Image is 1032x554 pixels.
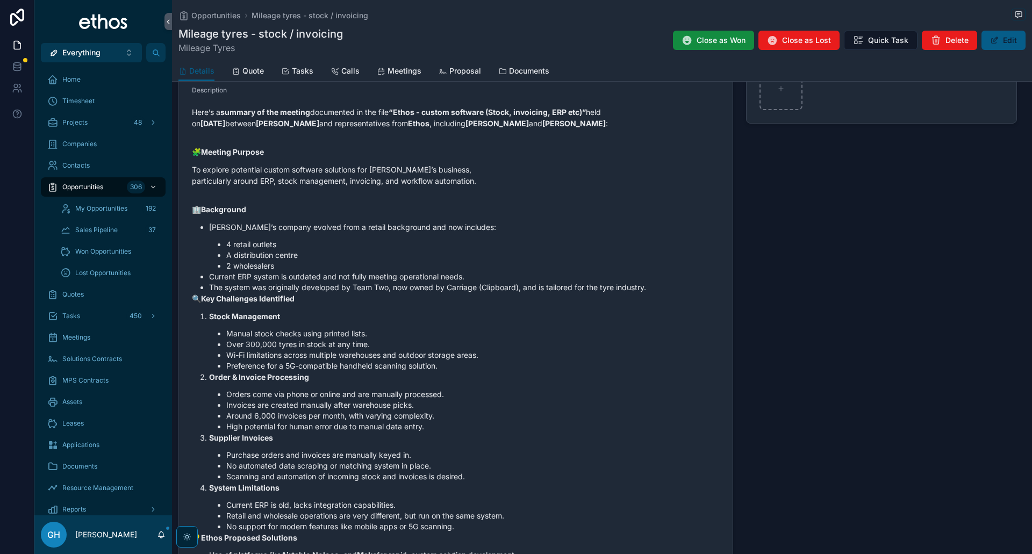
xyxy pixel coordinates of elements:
a: Home [41,70,166,89]
span: Proposal [449,66,481,76]
li: The system was originally developed by Team Two, now owned by Carriage (Clipboard), and is tailor... [209,282,720,293]
a: Contacts [41,156,166,175]
li: Over 300,000 tyres in stock at any time. [226,339,720,350]
span: Calls [341,66,360,76]
strong: summary of the meeting [220,107,310,117]
strong: “Ethos - custom software (Stock, invoicing, ERP etc)” [389,107,586,117]
span: My Opportunities [75,204,127,213]
li: Retail and wholesale operations are very different, but run on the same system. [226,510,720,521]
div: 306 [127,181,145,193]
li: A distribution centre [226,250,720,261]
li: Preference for a 5G-compatible handheld scanning solution. [226,361,720,371]
a: Assets [41,392,166,412]
p: Here’s a documented in the file held on between and representatives from , including and : [192,106,720,129]
span: Quotes [62,290,84,299]
a: Timesheet [41,91,166,111]
a: Opportunities [178,10,241,21]
button: Close as Won [673,31,754,50]
strong: Background [201,205,246,214]
li: Wi-Fi limitations across multiple warehouses and outdoor storage areas. [226,350,720,361]
a: Opportunities306 [41,177,166,197]
span: Quote [242,66,264,76]
span: Assets [62,398,82,406]
div: scrollable content [34,62,172,515]
span: Description [192,86,227,94]
a: Proposal [439,61,481,83]
span: Opportunities [62,183,103,191]
span: Tasks [62,312,80,320]
a: Details [178,61,214,82]
button: Select Button [41,43,142,62]
span: Applications [62,441,99,449]
a: Leases [41,414,166,433]
p: [PERSON_NAME] [75,529,137,540]
span: Projects [62,118,88,127]
a: Quotes [41,285,166,304]
a: Documents [498,61,549,83]
span: Tasks [292,66,313,76]
div: 192 [142,202,159,215]
a: Reports [41,500,166,519]
li: No automated data scraping or matching system in place. [226,461,720,471]
p: 💡 [192,532,720,543]
a: Meetings [377,61,421,83]
a: Companies [41,134,166,154]
span: Delete [945,35,969,46]
a: Mileage tyres - stock / invoicing [252,10,368,21]
a: Won Opportunities [54,242,166,261]
span: Sales Pipeline [75,226,118,234]
li: Orders come via phone or online and are manually processed. [226,389,720,400]
a: Quote [232,61,264,83]
span: Timesheet [62,97,95,105]
a: Sales Pipeline37 [54,220,166,240]
li: 4 retail outlets [226,239,720,250]
span: Close as Won [697,35,746,46]
span: Won Opportunities [75,247,131,256]
span: Contacts [62,161,90,170]
span: Leases [62,419,84,428]
strong: Stock Management [209,312,280,321]
a: Lost Opportunities [54,263,166,283]
span: Reports [62,505,86,514]
strong: Order & Invoice Processing [209,372,309,382]
a: My Opportunities192 [54,199,166,218]
strong: System Limitations [209,483,279,492]
p: [PERSON_NAME]’s company evolved from a retail background and now includes: [209,221,720,233]
div: 37 [145,224,159,236]
li: 2 wholesalers [226,261,720,271]
span: Companies [62,140,97,148]
a: Resource Management [41,478,166,498]
span: Resource Management [62,484,133,492]
span: Meetings [388,66,421,76]
span: Close as Lost [782,35,831,46]
a: Documents [41,457,166,476]
p: To explore potential custom software solutions for [PERSON_NAME]’s business, particularly around ... [192,164,720,186]
div: 450 [126,310,145,322]
li: Invoices are created manually after warehouse picks. [226,400,720,411]
li: Around 6,000 invoices per month, with varying complexity. [226,411,720,421]
button: Delete [922,31,977,50]
li: Purchase orders and invoices are manually keyed in. [226,450,720,461]
li: High potential for human error due to manual data entry. [226,421,720,432]
a: Tasks450 [41,306,166,326]
a: Applications [41,435,166,455]
span: Meetings [62,333,90,342]
strong: Supplier Invoices [209,433,273,442]
span: GH [47,528,60,541]
a: MPS Contracts [41,371,166,390]
button: Close as Lost [758,31,840,50]
a: Calls [331,61,360,83]
a: Meetings [41,328,166,347]
strong: Ethos [408,119,429,128]
span: Quick Task [868,35,908,46]
button: Quick Task [844,31,918,50]
a: Projects48 [41,113,166,132]
li: Current ERP is old, lacks integration capabilities. [226,500,720,510]
span: MPS Contracts [62,376,109,385]
strong: Ethos Proposed Solutions [201,533,297,542]
strong: Key Challenges Identified [201,294,295,303]
div: 48 [131,116,145,129]
button: Edit [981,31,1026,50]
span: Mileage Tyres [178,41,343,54]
